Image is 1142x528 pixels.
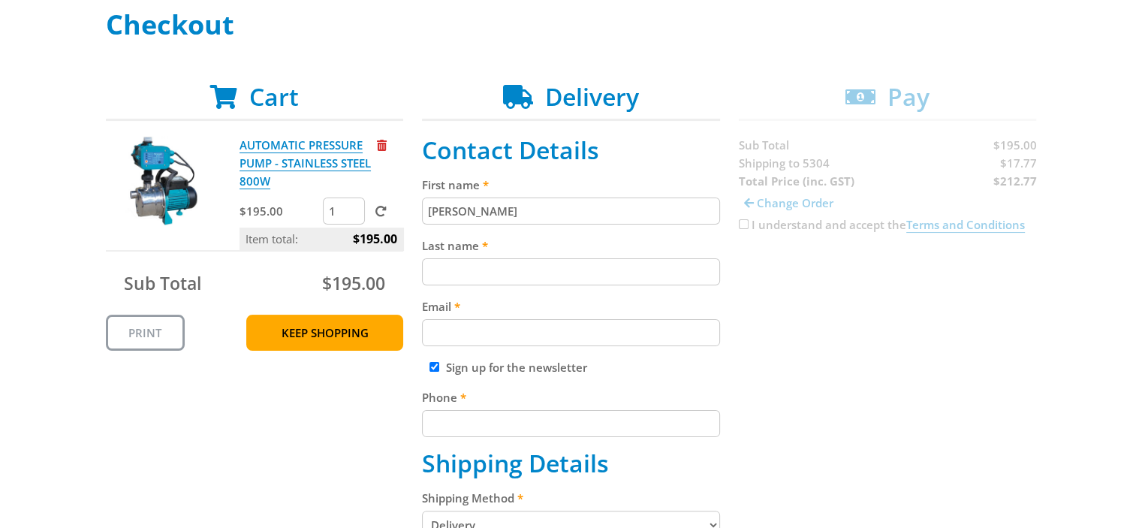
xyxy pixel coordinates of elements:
[422,176,720,194] label: First name
[422,319,720,346] input: Please enter your email address.
[422,410,720,437] input: Please enter your telephone number.
[240,202,320,220] p: $195.00
[353,228,397,250] span: $195.00
[377,137,387,152] a: Remove from cart
[120,136,210,226] img: AUTOMATIC PRESSURE PUMP - STAINLESS STEEL 800W
[422,237,720,255] label: Last name
[106,315,185,351] a: Print
[422,388,720,406] label: Phone
[446,360,587,375] label: Sign up for the newsletter
[246,315,403,351] a: Keep Shopping
[124,271,201,295] span: Sub Total
[545,80,639,113] span: Delivery
[422,489,720,507] label: Shipping Method
[422,297,720,315] label: Email
[422,198,720,225] input: Please enter your first name.
[422,449,720,478] h2: Shipping Details
[240,228,403,250] p: Item total:
[240,137,371,189] a: AUTOMATIC PRESSURE PUMP - STAINLESS STEEL 800W
[422,258,720,285] input: Please enter your last name.
[249,80,299,113] span: Cart
[106,10,1037,40] h1: Checkout
[422,136,720,164] h2: Contact Details
[322,271,385,295] span: $195.00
